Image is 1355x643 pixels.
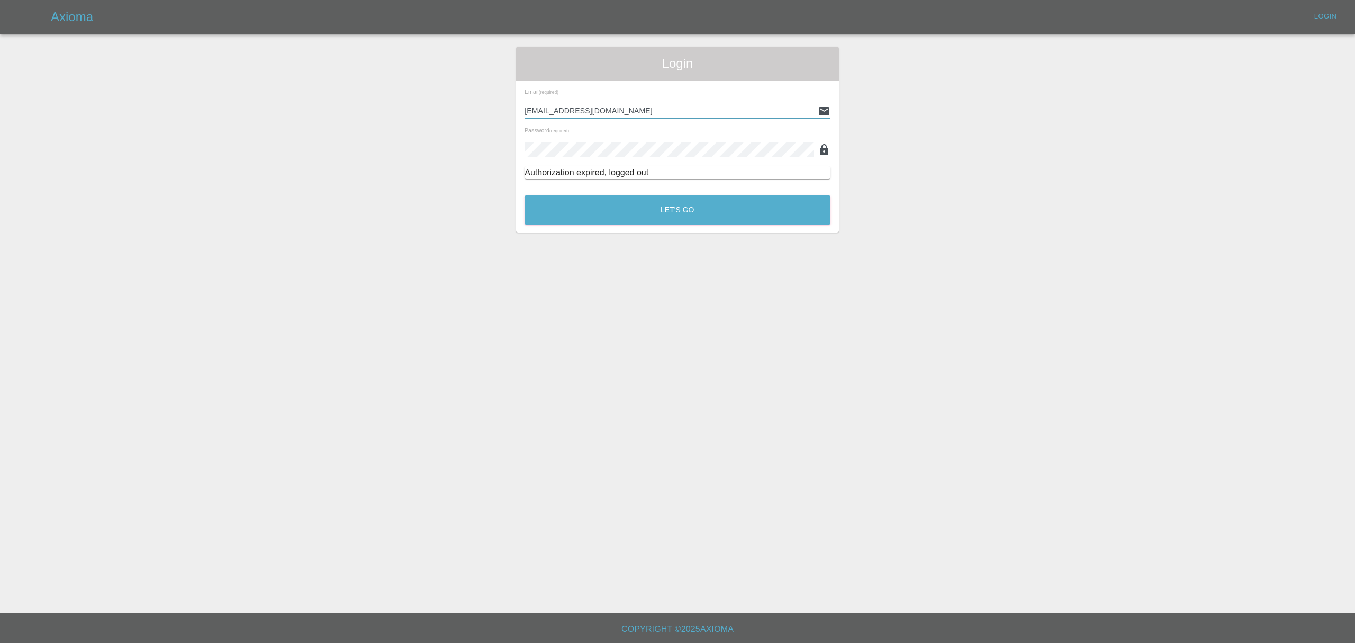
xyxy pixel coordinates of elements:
button: Let's Go [525,195,830,225]
a: Login [1308,8,1342,25]
h5: Axioma [51,8,93,25]
small: (required) [539,90,558,95]
small: (required) [549,129,569,133]
h6: Copyright © 2025 Axioma [8,622,1347,637]
span: Email [525,88,558,95]
div: Authorization expired, logged out [525,166,830,179]
span: Login [525,55,830,72]
span: Password [525,127,569,133]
